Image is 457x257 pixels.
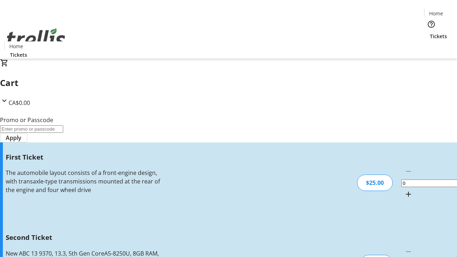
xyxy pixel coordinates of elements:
[6,168,162,194] div: The automobile layout consists of a front-engine design, with transaxle-type transmissions mounte...
[429,10,443,17] span: Home
[4,20,68,56] img: Orient E2E Organization lSYSmkcoBg's Logo
[9,99,30,107] span: CA$0.00
[430,32,447,40] span: Tickets
[4,51,33,59] a: Tickets
[9,42,23,50] span: Home
[424,17,438,31] button: Help
[357,175,393,191] div: $25.00
[6,152,162,162] h3: First Ticket
[425,10,447,17] a: Home
[5,42,27,50] a: Home
[424,32,453,40] a: Tickets
[6,232,162,242] h3: Second Ticket
[6,133,21,142] span: Apply
[401,187,416,201] button: Increment by one
[10,51,27,59] span: Tickets
[424,40,438,54] button: Cart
